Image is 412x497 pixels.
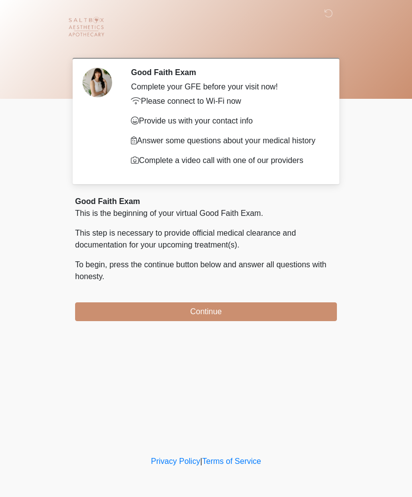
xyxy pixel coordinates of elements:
p: This is the beginning of your virtual Good Faith Exam. [75,207,337,219]
p: This step is necessary to provide official medical clearance and documentation for your upcoming ... [75,227,337,251]
div: Good Faith Exam [75,196,337,207]
p: Complete a video call with one of our providers [131,155,322,166]
h2: Good Faith Exam [131,68,322,77]
p: Provide us with your contact info [131,115,322,127]
img: Agent Avatar [82,68,112,97]
img: Saltbox Aesthetics Logo [65,7,107,49]
a: | [200,457,202,465]
button: Continue [75,302,337,321]
p: Answer some questions about your medical history [131,135,322,147]
div: Complete your GFE before your visit now! [131,81,322,93]
p: Please connect to Wi-Fi now [131,95,322,107]
a: Privacy Policy [151,457,201,465]
a: Terms of Service [202,457,261,465]
p: To begin, press the continue button below and answer all questions with honesty. [75,259,337,283]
